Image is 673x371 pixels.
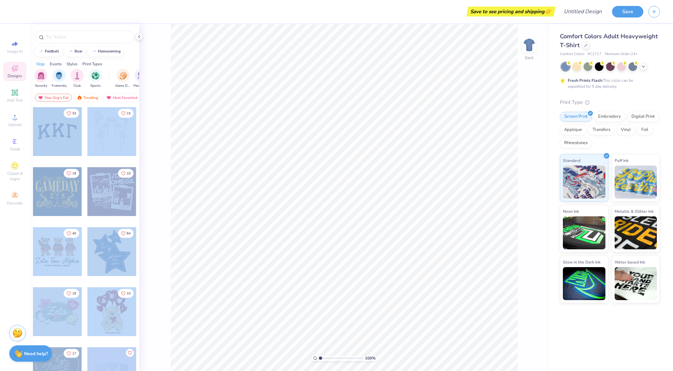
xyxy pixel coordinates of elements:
img: Club Image [74,72,81,79]
input: Try "Alpha" [46,34,130,40]
span: Clipart & logos [3,171,26,181]
div: Print Types [82,61,102,67]
img: most_fav.gif [106,95,111,100]
button: Like [118,229,134,238]
span: 👉 [544,7,552,15]
span: Comfort Colors [560,51,584,57]
img: Neon Ink [563,216,605,249]
button: football [35,46,62,56]
button: Save [612,6,643,17]
img: Standard [563,166,605,199]
span: 15 [127,112,131,115]
span: Puff Ink [615,157,628,164]
button: Like [118,109,134,118]
span: 84 [127,232,131,235]
span: 17 [72,352,76,355]
input: Untitled Design [559,5,607,18]
button: homecoming [88,46,124,56]
img: Glow in the Dark Ink [563,267,605,300]
button: bear [64,46,85,56]
span: Comfort Colors Adult Heavyweight T-Shirt [560,32,658,49]
button: filter button [134,69,149,88]
button: filter button [89,69,102,88]
span: Decorate [7,201,23,206]
span: Add Text [7,98,23,103]
span: Game Day [115,83,131,88]
span: Upload [8,122,21,127]
button: Like [118,169,134,178]
button: Like [118,289,134,298]
div: Screen Print [560,112,592,122]
div: filter for Sports [89,69,102,88]
strong: Need help? [24,351,48,357]
span: Greek [10,146,20,152]
div: filter for Club [71,69,84,88]
button: filter button [52,69,67,88]
button: filter button [34,69,47,88]
span: 10 [127,292,131,295]
img: Sorority Image [37,72,45,79]
span: Water based Ink [615,259,645,265]
img: Puff Ink [615,166,657,199]
div: Back [525,55,534,61]
div: Applique [560,125,586,135]
div: filter for Parent's Weekend [134,69,149,88]
button: Like [126,349,134,357]
div: Foil [637,125,653,135]
img: Parent's Weekend Image [138,72,145,79]
div: Save to see pricing and shipping [468,7,554,16]
button: Like [64,169,79,178]
img: Water based Ink [615,267,657,300]
img: Fraternity Image [55,72,63,79]
span: 100 % [365,355,376,361]
div: Transfers [588,125,615,135]
span: # C1717 [588,51,601,57]
div: Trending [74,94,101,102]
span: Metallic & Glitter Ink [615,208,654,215]
span: Fraternity [52,83,67,88]
div: Print Type [560,99,660,106]
span: Sports [90,83,101,88]
span: 19 [72,292,76,295]
div: Your Org's Fav [35,94,72,102]
strong: Fresh Prints Flash: [568,78,603,83]
div: Vinyl [617,125,635,135]
img: most_fav.gif [38,95,43,100]
button: Like [64,229,79,238]
span: 18 [72,172,76,175]
div: filter for Game Day [115,69,131,88]
img: Sports Image [92,72,99,79]
img: Back [523,38,536,51]
img: trend_line.gif [68,49,73,53]
button: filter button [71,69,84,88]
div: bear [75,49,82,53]
button: Like [64,349,79,358]
img: Metallic & Glitter Ink [615,216,657,249]
span: Image AI [7,49,23,54]
div: homecoming [98,49,121,53]
span: Minimum Order: 24 + [605,51,638,57]
span: Sorority [35,83,47,88]
div: Embroidery [594,112,625,122]
div: Events [50,61,62,67]
div: filter for Fraternity [52,69,67,88]
div: This color can be expedited for 5 day delivery. [568,77,649,89]
img: trend_line.gif [38,49,44,53]
div: filter for Sorority [34,69,47,88]
span: Standard [563,157,580,164]
button: Like [64,109,79,118]
span: Parent's Weekend [134,83,149,88]
div: Rhinestones [560,138,592,148]
div: Most Favorited [103,94,140,102]
span: Club [74,83,81,88]
span: Glow in the Dark Ink [563,259,600,265]
img: Game Day Image [119,72,127,79]
img: trend_line.gif [91,49,97,53]
span: Designs [8,73,22,78]
div: Styles [67,61,77,67]
button: Like [64,289,79,298]
span: Neon Ink [563,208,579,215]
div: football [45,49,59,53]
span: 10 [127,172,131,175]
div: Digital Print [627,112,659,122]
